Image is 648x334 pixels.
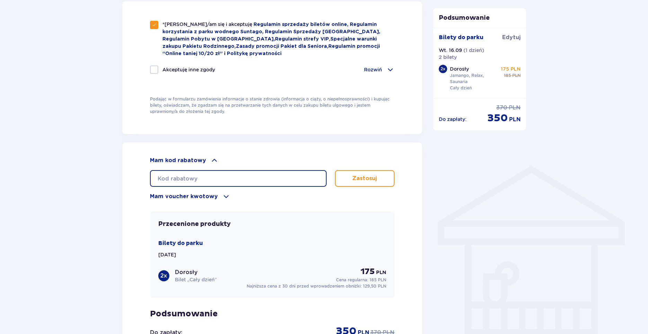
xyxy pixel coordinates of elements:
[439,116,467,123] p: Do zapłaty :
[509,116,521,123] p: PLN
[336,277,386,283] p: Cena regularna:
[275,37,329,42] a: Regulamin strefy VIP
[158,251,176,258] p: [DATE]
[433,14,526,22] p: Podsumowanie
[439,47,462,54] p: Wt. 16.09
[463,47,484,54] p: ( 1 dzień )
[502,34,521,41] a: Edytuj
[364,66,382,73] p: Rozwiń
[439,34,483,41] p: Bilety do parku
[247,283,386,289] p: Najniższa cena z 30 dni przed wprowadzeniem obniżki:
[175,269,197,276] p: Dorosły
[162,21,395,57] p: , , ,
[376,269,386,276] p: PLN
[150,309,395,319] p: Podsumowanie
[175,276,217,283] p: Bilet „Cały dzień”
[361,266,375,277] p: 175
[162,37,275,42] a: Regulamin Pobytu w [GEOGRAPHIC_DATA],
[450,65,469,72] p: Dorosły
[363,283,386,289] span: 129,50 PLN
[158,270,169,281] div: 2 x
[162,21,254,27] span: *[PERSON_NAME]/am się i akceptuję
[509,104,521,112] p: PLN
[439,65,447,73] div: 2 x
[496,104,507,112] p: 370
[335,170,395,187] button: Zastosuj
[352,175,377,182] p: Zastosuj
[370,277,386,282] span: 185 PLN
[512,72,521,79] p: PLN
[150,157,206,164] p: Mam kod rabatowy
[236,44,327,49] a: Zasady promocji Pakiet dla Seniora
[487,112,508,125] p: 350
[501,65,521,72] p: 175 PLN
[158,220,231,228] p: Przecenione produkty
[150,170,327,187] input: Kod rabatowy
[439,54,457,61] p: 2 bilety
[450,72,498,85] p: Jamango, Relax, Saunaria
[224,51,227,56] span: i
[150,193,218,200] p: Mam voucher kwotowy
[162,66,215,73] p: Akceptuję inne zgody
[254,22,350,27] a: Regulamin sprzedaży biletów online,
[504,72,511,79] p: 185
[265,29,380,34] a: Regulamin Sprzedaży [GEOGRAPHIC_DATA],
[150,96,395,115] p: Podając w formularzu zamówienia informacje o stanie zdrowia (informacja o ciąży, o niepełnosprawn...
[158,239,203,247] p: Bilety do parku
[227,51,282,56] a: Politykę prywatności
[450,85,472,91] p: Cały dzień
